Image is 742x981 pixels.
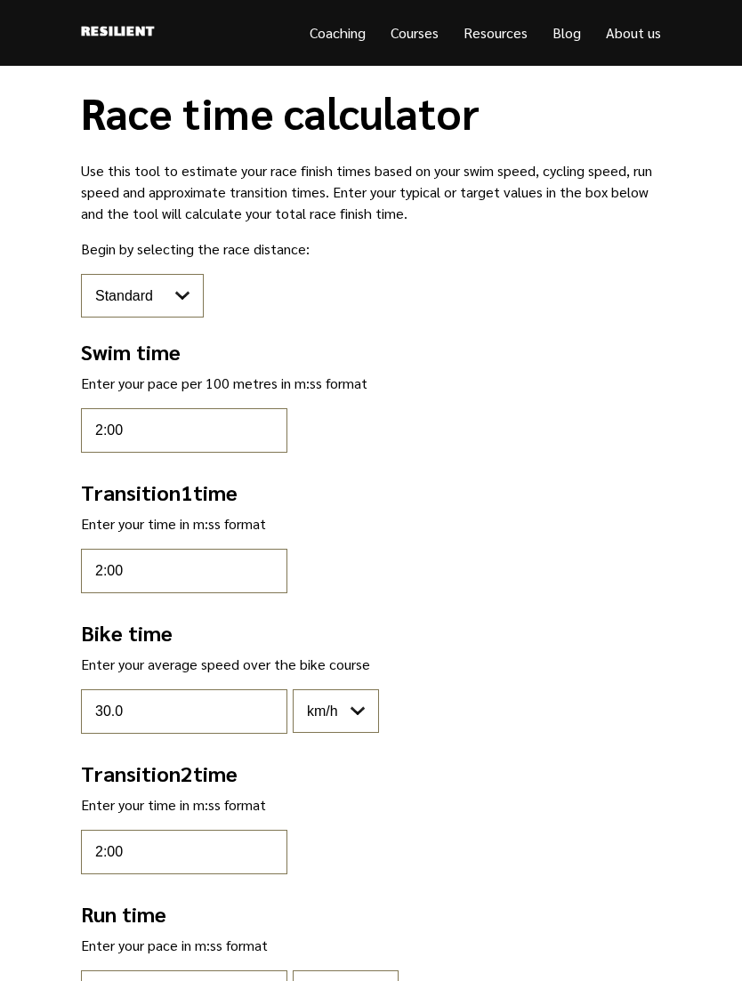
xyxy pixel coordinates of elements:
[81,274,204,318] select: Begin by selecting the race distance:
[81,757,661,789] h2: Transition 2 time
[81,897,661,929] h2: Run time
[552,23,581,42] a: Blog
[81,408,287,453] input: Enter your pace per 100 metres in m:ss format
[81,689,287,734] input: Enter your average speed over the bike course
[81,335,661,367] h2: Swim time
[81,794,661,816] p: Enter your time in m:ss format
[81,935,661,956] p: Enter your pace in m:ss format
[81,87,661,139] h1: Race time calculator
[81,513,661,535] p: Enter your time in m:ss format
[81,21,155,44] a: Resilient
[81,373,661,394] p: Enter your pace per 100 metres in m:ss format
[81,616,661,648] h2: Bike time
[391,23,439,42] a: Courses
[81,830,287,874] input: Enter your time in m:ss format
[310,23,366,42] a: Coaching
[81,654,661,675] p: Enter your average speed over the bike course
[81,476,661,508] h2: Transition 1 time
[464,23,528,42] a: Resources
[81,238,661,260] p: Begin by selecting the race distance:
[81,549,287,593] input: Enter your time in m:ss format
[81,160,661,224] p: Use this tool to estimate your race finish times based on your swim speed, cycling speed, run spe...
[606,23,661,42] a: About us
